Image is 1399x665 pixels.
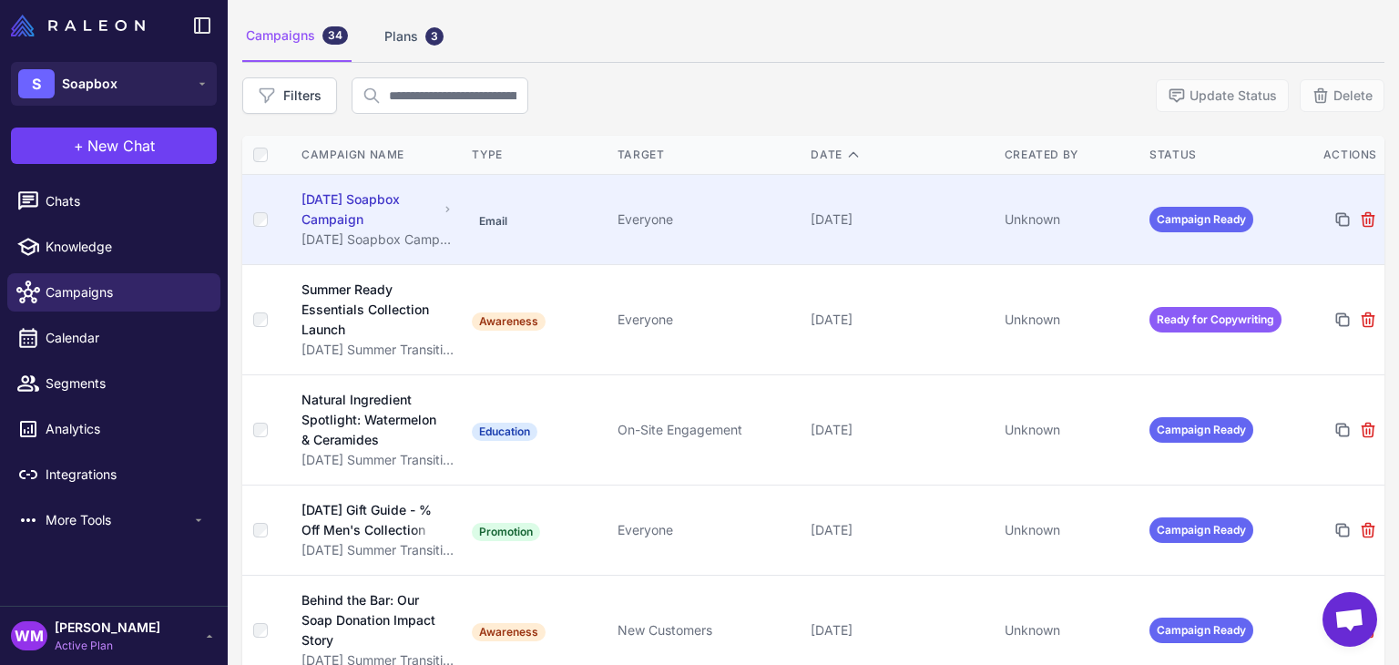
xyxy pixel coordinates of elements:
span: Campaigns [46,282,206,302]
span: Segments [46,373,206,394]
a: Knowledge [7,228,220,266]
div: 3 [425,27,444,46]
span: Active Plan [55,638,160,654]
span: Campaign Ready [1149,207,1253,232]
div: Created By [1005,147,1135,163]
button: SSoapbox [11,62,217,106]
span: Ready for Copywriting [1149,307,1282,332]
th: Actions [1288,136,1384,175]
div: Campaign Name [301,147,454,163]
a: Integrations [7,455,220,494]
div: S [18,69,55,98]
span: Soapbox [62,74,117,94]
span: Integrations [46,465,206,485]
button: Delete [1300,79,1384,112]
a: Campaigns [7,273,220,312]
span: Knowledge [46,237,206,257]
div: Natural Ingredient Spotlight: Watermelon & Ceramides [301,390,444,450]
span: Campaign Ready [1149,618,1253,643]
div: Target [618,147,797,163]
span: Awareness [472,312,546,331]
div: Everyone [618,520,797,540]
span: Promotion [472,523,540,541]
div: Status [1149,147,1280,163]
div: [DATE] [811,620,990,640]
span: Campaign Ready [1149,417,1253,443]
span: Education [472,423,537,441]
span: Awareness [472,623,546,641]
span: + [74,135,84,157]
div: [DATE] [811,210,990,230]
div: Unknown [1005,620,1135,640]
div: [DATE] Summer Transition & [DATE] Focus [301,540,454,560]
div: [DATE] Gift Guide - % Off Men's Collection [301,500,443,540]
span: New Chat [87,135,155,157]
span: Analytics [46,419,206,439]
div: [DATE] [811,520,990,540]
div: Behind the Bar: Our Soap Donation Impact Story [301,590,443,650]
div: [DATE] [811,420,990,440]
div: [DATE] Summer Transition & [DATE] Focus [301,450,454,470]
span: More Tools [46,510,191,530]
div: [DATE] [811,310,990,330]
span: Calendar [46,328,206,348]
button: Filters [242,77,337,114]
div: On-Site Engagement [618,420,797,440]
div: Unknown [1005,420,1135,440]
a: Open chat [1322,592,1377,647]
button: Update Status [1156,79,1289,112]
div: Everyone [618,310,797,330]
span: [PERSON_NAME] [55,618,160,638]
span: Chats [46,191,206,211]
div: Date [811,147,990,163]
div: Type [472,147,602,163]
div: Unknown [1005,520,1135,540]
div: [DATE] Summer Transition & [DATE] Focus [301,340,454,360]
div: Unknown [1005,310,1135,330]
div: 34 [322,26,348,45]
span: Email [472,212,515,230]
div: [DATE] Soapbox Campaign [301,230,454,250]
div: [DATE] Soapbox Campaign [301,189,438,230]
div: Plans [381,11,447,62]
img: Raleon Logo [11,15,145,36]
a: Calendar [7,319,220,357]
div: Campaigns [242,11,352,62]
div: New Customers [618,620,797,640]
span: Campaign Ready [1149,517,1253,543]
div: Unknown [1005,210,1135,230]
a: Analytics [7,410,220,448]
a: Chats [7,182,220,220]
button: +New Chat [11,128,217,164]
div: Summer Ready Essentials Collection Launch [301,280,443,340]
div: Everyone [618,210,797,230]
a: Segments [7,364,220,403]
div: WM [11,621,47,650]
